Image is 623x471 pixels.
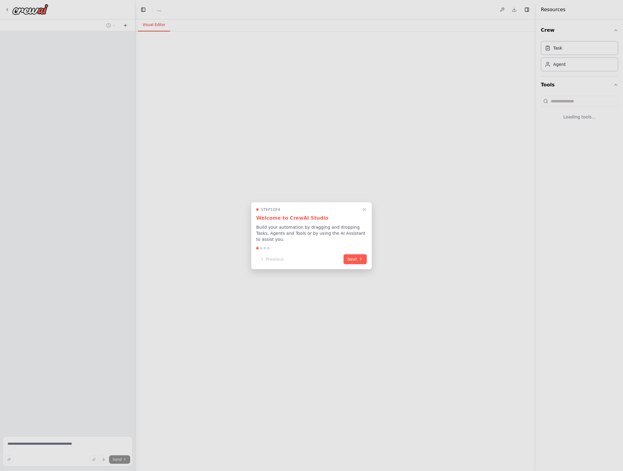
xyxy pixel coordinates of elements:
h3: Welcome to CrewAI Studio [256,214,367,221]
button: Next [344,254,367,264]
span: Step 1 of 4 [261,207,280,212]
button: Close walkthrough [361,206,368,213]
button: Hide left sidebar [139,5,147,14]
p: Build your automation by dragging and dropping Tasks, Agents and Tools or by using the AI Assista... [256,224,367,242]
button: Previous [256,254,287,264]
